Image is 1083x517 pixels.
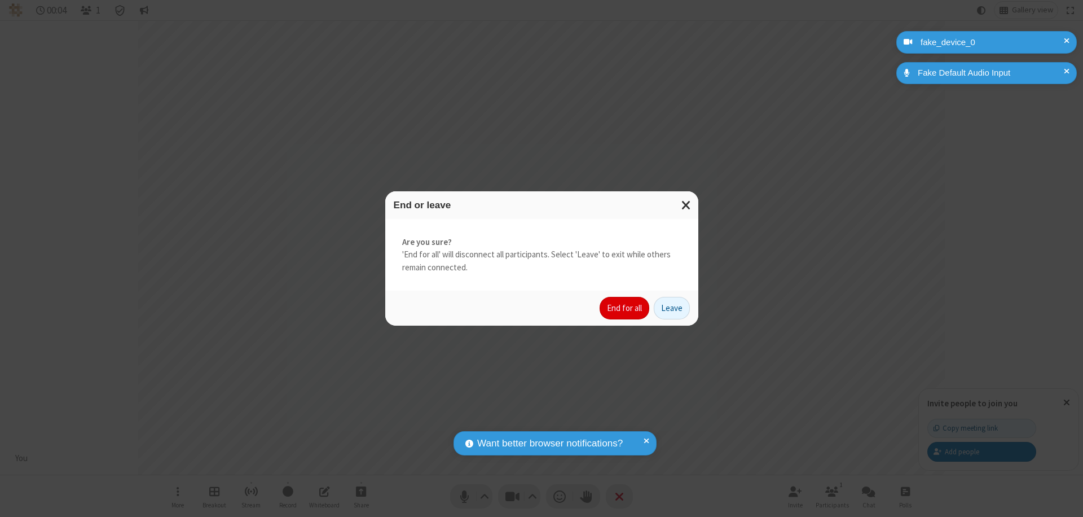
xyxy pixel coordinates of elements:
[394,200,690,211] h3: End or leave
[385,219,698,291] div: 'End for all' will disconnect all participants. Select 'Leave' to exit while others remain connec...
[477,436,623,451] span: Want better browser notifications?
[914,67,1068,80] div: Fake Default Audio Input
[917,36,1068,49] div: fake_device_0
[654,297,690,319] button: Leave
[402,236,681,249] strong: Are you sure?
[675,191,698,219] button: Close modal
[600,297,649,319] button: End for all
